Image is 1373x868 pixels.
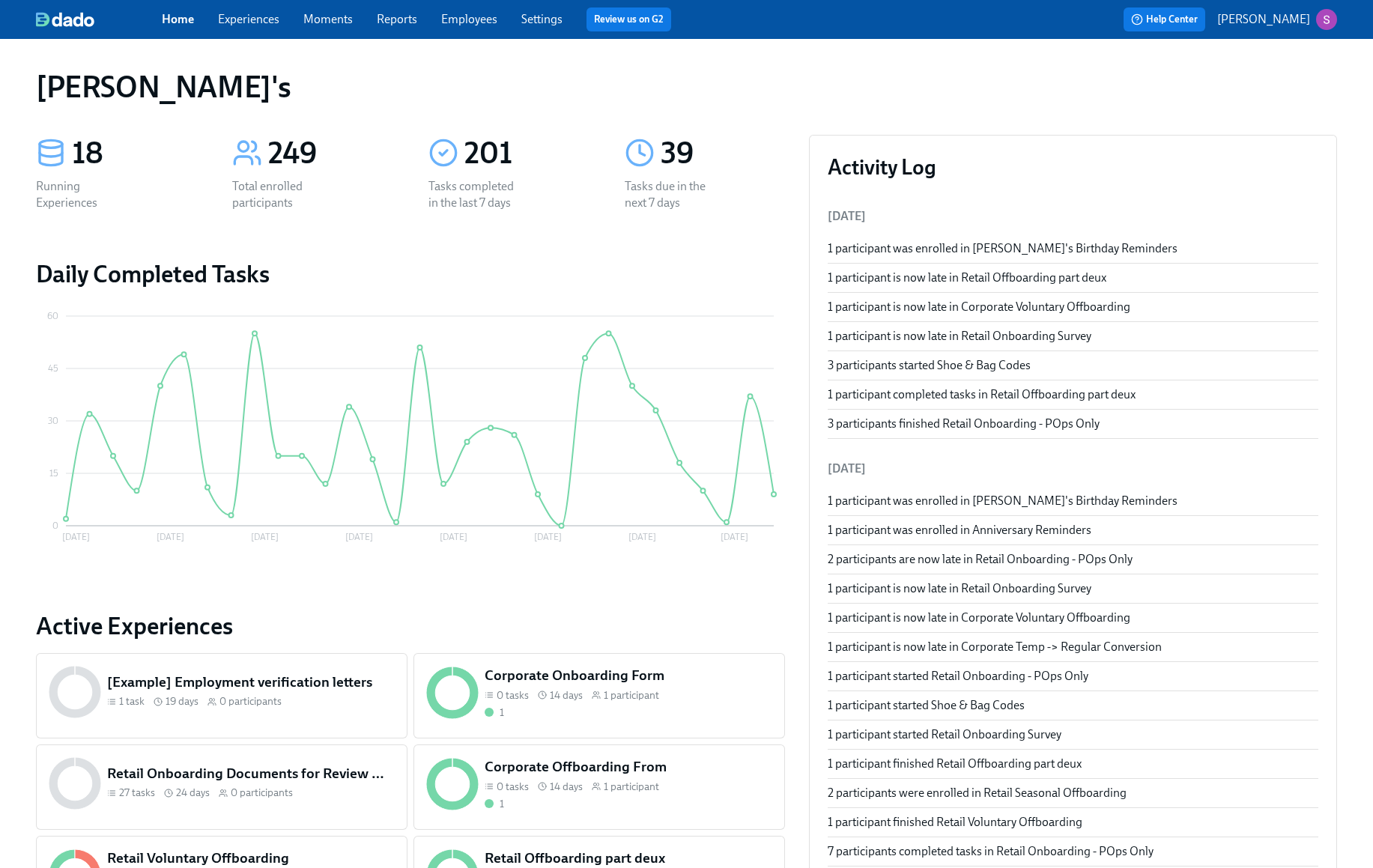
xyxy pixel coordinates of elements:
[828,785,1318,801] div: 2 participants were enrolled in Retail Seasonal Offboarding
[828,240,1318,257] div: 1 participant was enrolled in [PERSON_NAME]'s Birthday Reminders
[828,451,1318,487] li: [DATE]
[828,843,1318,860] div: 7 participants completed tasks in Retail Onboarding - POps Only
[268,135,392,172] div: 249
[721,532,748,542] tspan: [DATE]
[594,12,664,27] a: Review us on G2
[218,12,279,26] a: Experiences
[413,744,785,830] a: Corporate Offboarding From0 tasks 14 days1 participant1
[251,532,279,542] tspan: [DATE]
[428,178,524,211] div: Tasks completed in the last 7 days
[1124,7,1205,31] button: Help Center
[604,688,659,702] span: 1 participant
[36,178,132,211] div: Running Experiences
[36,653,407,738] a: [Example] Employment verification letters1 task 19 days0 participants
[48,363,58,374] tspan: 45
[176,786,210,800] span: 24 days
[36,744,407,830] a: Retail Onboarding Documents for Review & Signing27 tasks 24 days0 participants
[828,551,1318,568] div: 2 participants are now late in Retail Onboarding - POps Only
[36,259,785,289] h2: Daily Completed Tasks
[107,764,395,783] h5: Retail Onboarding Documents for Review & Signing
[119,694,145,708] span: 1 task
[828,209,866,223] span: [DATE]
[497,780,529,794] span: 0 tasks
[48,416,58,426] tspan: 30
[36,12,94,27] img: dado
[828,814,1318,831] div: 1 participant finished Retail Voluntary Offboarding
[828,386,1318,403] div: 1 participant completed tasks in Retail Offboarding part deux
[828,726,1318,743] div: 1 participant started Retail Onboarding Survey
[828,639,1318,655] div: 1 participant is now late in Corporate Temp -> Regular Conversion
[52,521,58,531] tspan: 0
[828,493,1318,509] div: 1 participant was enrolled in [PERSON_NAME]'s Birthday Reminders
[166,694,198,708] span: 19 days
[345,532,373,542] tspan: [DATE]
[628,532,656,542] tspan: [DATE]
[1131,12,1198,27] span: Help Center
[587,7,671,31] button: Review us on G2
[550,780,583,794] span: 14 days
[534,532,562,542] tspan: [DATE]
[625,178,721,211] div: Tasks due in the next 7 days
[107,673,395,692] h5: [Example] Employment verification letters
[303,12,353,26] a: Moments
[500,705,504,720] div: 1
[485,757,772,777] h5: Corporate Offboarding From
[550,688,583,702] span: 14 days
[47,311,58,321] tspan: 60
[49,468,58,479] tspan: 15
[72,135,196,172] div: 18
[828,522,1318,538] div: 1 participant was enrolled in Anniversary Reminders
[219,694,282,708] span: 0 participants
[500,797,504,811] div: 1
[828,756,1318,772] div: 1 participant finished Retail Offboarding part deux
[828,668,1318,685] div: 1 participant started Retail Onboarding - POps Only
[1316,9,1337,30] img: ACg8ocKvalk5eKiSYA0Mj5kntfYcqlTkZhBNoQiYmXyzfaV5EtRlXQ=s96-c
[440,532,467,542] tspan: [DATE]
[413,653,785,738] a: Corporate Onboarding Form0 tasks 14 days1 participant1
[497,688,529,702] span: 0 tasks
[828,328,1318,345] div: 1 participant is now late in Retail Onboarding Survey
[162,12,194,26] a: Home
[485,666,772,685] h5: Corporate Onboarding Form
[107,849,395,868] h5: Retail Voluntary Offboarding
[828,299,1318,315] div: 1 participant is now late in Corporate Voluntary Offboarding
[36,69,291,105] h1: [PERSON_NAME]'s
[231,786,293,800] span: 0 participants
[1217,11,1310,28] p: [PERSON_NAME]
[828,416,1318,432] div: 3 participants finished Retail Onboarding - POps Only
[62,532,90,542] tspan: [DATE]
[828,270,1318,286] div: 1 participant is now late in Retail Offboarding part deux
[485,797,504,811] div: Completed all due tasks
[36,611,785,641] a: Active Experiences
[1217,9,1337,30] button: [PERSON_NAME]
[828,357,1318,374] div: 3 participants started Shoe & Bag Codes
[521,12,563,26] a: Settings
[232,178,328,211] div: Total enrolled participants
[36,12,162,27] a: dado
[828,154,1318,180] h3: Activity Log
[157,532,184,542] tspan: [DATE]
[828,697,1318,714] div: 1 participant started Shoe & Bag Codes
[441,12,497,26] a: Employees
[828,610,1318,626] div: 1 participant is now late in Corporate Voluntary Offboarding
[377,12,417,26] a: Reports
[464,135,589,172] div: 201
[661,135,785,172] div: 39
[485,705,504,720] div: Completed all due tasks
[485,849,772,868] h5: Retail Offboarding part deux
[119,786,155,800] span: 27 tasks
[604,780,659,794] span: 1 participant
[828,580,1318,597] div: 1 participant is now late in Retail Onboarding Survey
